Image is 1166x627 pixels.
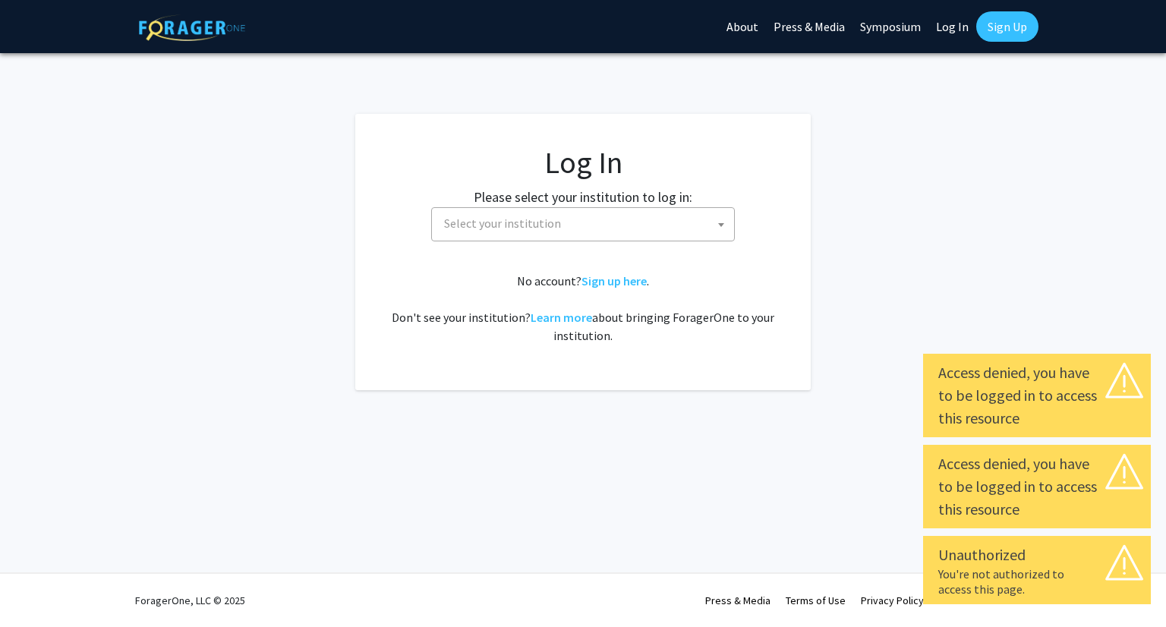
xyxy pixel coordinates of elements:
[861,594,924,607] a: Privacy Policy
[386,272,780,345] div: No account? . Don't see your institution? about bringing ForagerOne to your institution.
[531,310,592,325] a: Learn more about bringing ForagerOne to your institution
[786,594,846,607] a: Terms of Use
[705,594,771,607] a: Press & Media
[474,187,692,207] label: Please select your institution to log in:
[386,144,780,181] h1: Log In
[976,11,1038,42] a: Sign Up
[938,452,1136,521] div: Access denied, you have to be logged in to access this resource
[938,361,1136,430] div: Access denied, you have to be logged in to access this resource
[581,273,647,288] a: Sign up here
[938,566,1136,597] div: You're not authorized to access this page.
[139,14,245,41] img: ForagerOne Logo
[431,207,735,241] span: Select your institution
[438,208,734,239] span: Select your institution
[135,574,245,627] div: ForagerOne, LLC © 2025
[444,216,561,231] span: Select your institution
[938,544,1136,566] div: Unauthorized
